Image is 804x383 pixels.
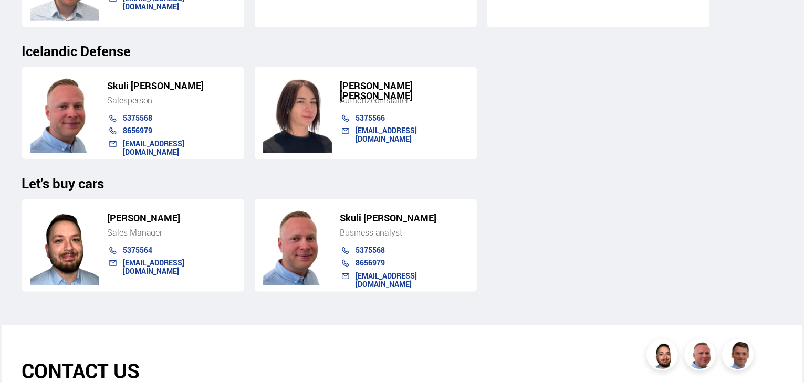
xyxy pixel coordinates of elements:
[108,94,153,106] font: Salesperson
[340,211,437,224] font: Skuli [PERSON_NAME]
[340,227,402,238] font: Business analyst
[30,74,99,153] img: m7PZdWzYfFvz2vuk.png
[340,94,380,106] font: Authorized
[356,125,417,144] a: [EMAIL_ADDRESS][DOMAIN_NAME]
[356,258,385,268] a: 8656979
[22,41,131,60] font: Icelandic Defense
[380,94,409,106] font: installer
[356,113,385,123] a: 5375566
[123,139,185,157] a: [EMAIL_ADDRESS][DOMAIN_NAME]
[8,4,40,36] button: Open LiveChat chat interface
[686,341,717,372] img: siFngHWaQ9KaOqBr.png
[108,211,181,224] font: [PERSON_NAME]
[108,79,204,92] font: Skuli [PERSON_NAME]
[340,79,413,102] font: [PERSON_NAME] [PERSON_NAME]
[30,206,99,285] img: nhp88E3Fdnt1Opn2.png
[22,174,105,193] font: Let's buy cars
[123,258,185,276] a: [EMAIL_ADDRESS][DOMAIN_NAME]
[648,341,680,372] img: nhp88E3Fdnt1Opn2.png
[356,271,417,289] a: [EMAIL_ADDRESS][DOMAIN_NAME]
[123,245,153,255] a: 5375564
[263,74,332,153] img: TiAwD7vhpwHUHg8j.png
[356,245,385,255] a: 5375568
[123,125,153,135] a: 8656979
[108,227,163,238] font: Sales Manager
[724,341,755,372] img: FbJEzSuNWCJXmdc-.webp
[263,206,332,285] img: m7PZdWzYfFvz2vuk.png
[123,113,153,123] a: 5375568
